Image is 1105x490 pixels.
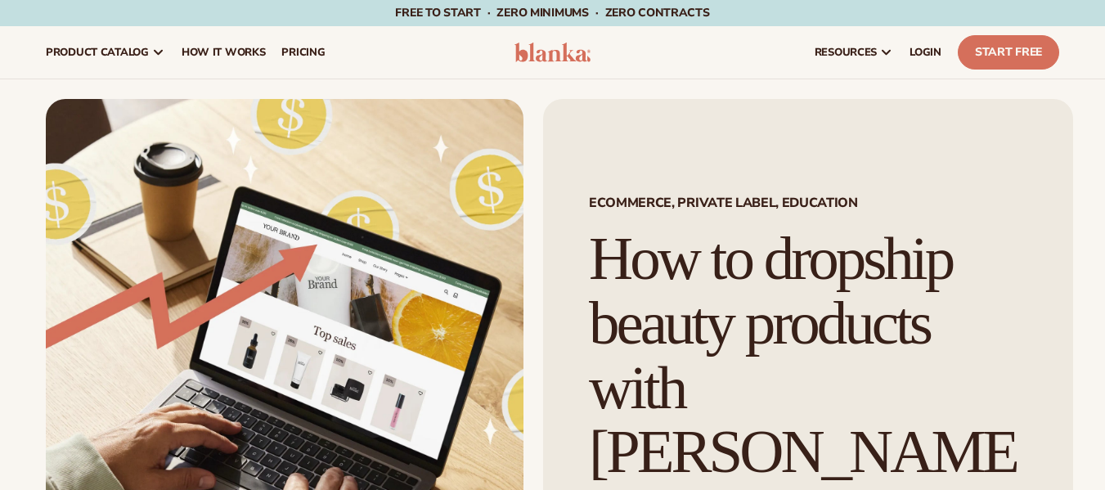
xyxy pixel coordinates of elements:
a: product catalog [38,26,173,79]
span: How It Works [182,46,266,59]
span: resources [815,46,877,59]
a: LOGIN [901,26,950,79]
a: resources [806,26,901,79]
span: product catalog [46,46,149,59]
a: How It Works [173,26,274,79]
a: Start Free [958,35,1059,70]
img: logo [514,43,591,62]
span: pricing [281,46,325,59]
span: LOGIN [910,46,941,59]
span: Ecommerce, Private Label, EDUCATION [589,196,1027,209]
span: Free to start · ZERO minimums · ZERO contracts [395,5,709,20]
a: pricing [273,26,333,79]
